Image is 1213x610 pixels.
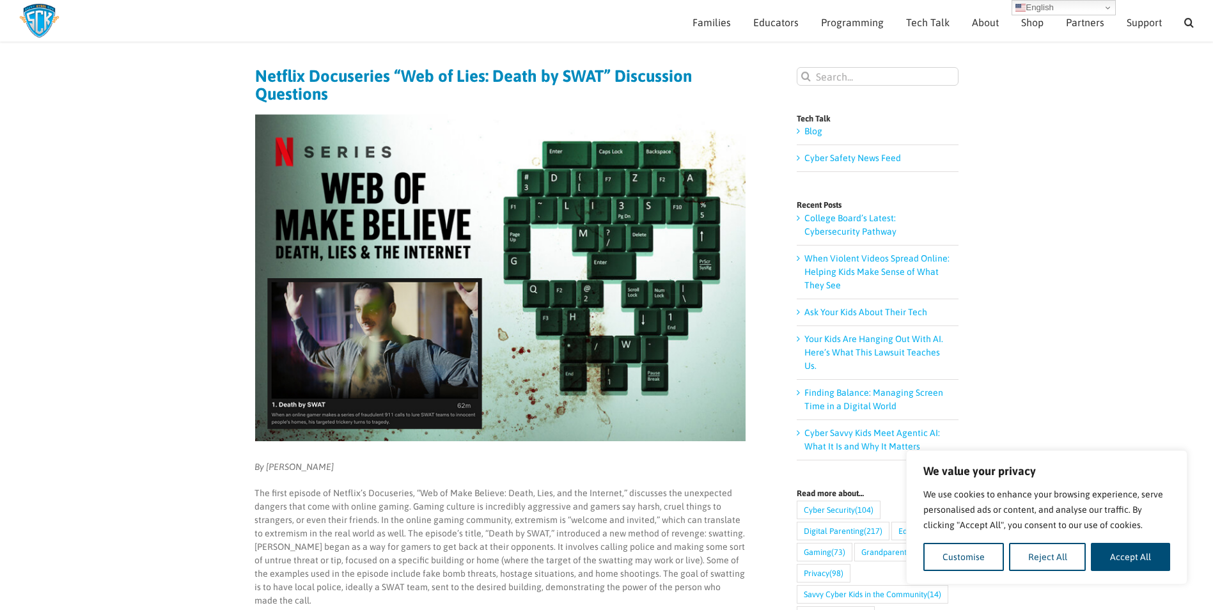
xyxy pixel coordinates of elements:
a: Savvy Cyber Kids in the Community (14 items) [797,585,948,604]
span: Educators [753,17,799,27]
input: Search [797,67,815,86]
button: Reject All [1009,543,1086,571]
img: en [1015,3,1026,13]
a: Cyber Security (104 items) [797,501,880,519]
span: (14) [927,586,941,603]
span: (217) [864,522,882,540]
span: Support [1127,17,1162,27]
h1: Netflix Docuseries “Web of Lies: Death by SWAT” Discussion Questions [255,67,746,103]
span: About [972,17,999,27]
p: The first episode of Netflix’s Docuseries, “Web of Make Believe: Death, Lies, and the Internet,” ... [254,487,745,607]
button: Accept All [1091,543,1170,571]
a: Grandparents (62 items) [854,543,931,561]
a: Ask Your Kids About Their Tech [804,307,927,317]
span: (73) [831,544,845,561]
h4: Tech Talk [797,114,959,123]
p: We value your privacy [923,464,1170,479]
h4: Recent Posts [797,201,959,209]
a: Educator (103 items) [891,522,956,540]
span: (104) [855,501,873,519]
img: Savvy Cyber Kids Logo [19,3,59,38]
a: Cyber Safety News Feed [804,153,901,163]
h4: Read more about… [797,489,959,497]
a: Finding Balance: Managing Screen Time in a Digital World [804,387,943,411]
span: Partners [1066,17,1104,27]
p: We use cookies to enhance your browsing experience, serve personalised ads or content, and analys... [923,487,1170,533]
a: When Violent Videos Spread Online: Helping Kids Make Sense of What They See [804,253,950,290]
a: Cyber Savvy Kids Meet Agentic AI: What It Is and Why It Matters [804,428,940,451]
span: Tech Talk [906,17,950,27]
span: Shop [1021,17,1044,27]
input: Search... [797,67,959,86]
a: Gaming (73 items) [797,543,852,561]
button: Customise [923,543,1004,571]
a: Privacy (98 items) [797,564,850,583]
span: (98) [829,565,843,582]
a: Digital Parenting (217 items) [797,522,889,540]
a: College Board’s Latest: Cybersecurity Pathway [804,213,896,237]
a: Blog [804,126,822,136]
a: Your Kids Are Hanging Out With AI. Here’s What This Lawsuit Teaches Us. [804,334,943,371]
span: Families [693,17,731,27]
em: By [PERSON_NAME] [254,462,334,472]
span: Programming [821,17,884,27]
